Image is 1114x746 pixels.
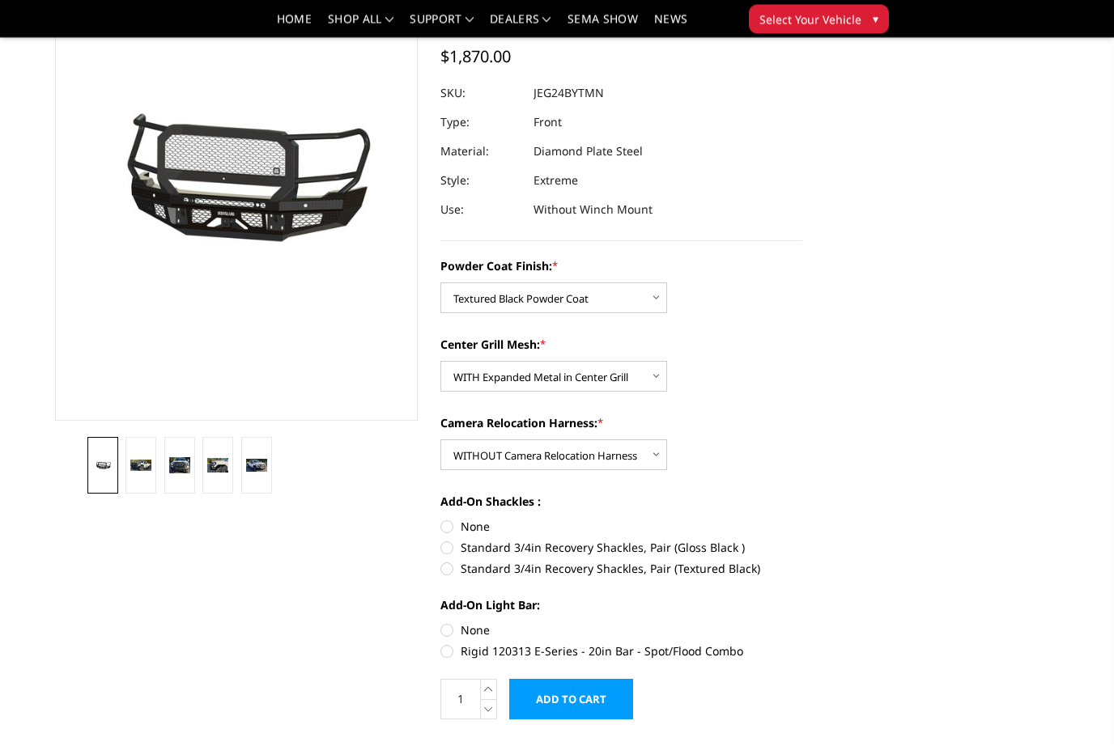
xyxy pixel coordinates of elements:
button: Select Your Vehicle [749,5,889,34]
label: None [440,519,803,536]
span: $1,870.00 [440,46,511,68]
label: Standard 3/4in Recovery Shackles, Pair (Gloss Black ) [440,540,803,557]
a: Home [277,14,312,37]
a: SEMA Show [568,14,638,37]
label: Standard 3/4in Recovery Shackles, Pair (Textured Black) [440,561,803,578]
img: 2024-2025 GMC 2500-3500 - FT Series - Extreme Front Bumper [207,459,228,474]
dt: Use: [440,196,521,225]
img: 2024-2025 GMC 2500-3500 - FT Series - Extreme Front Bumper [169,458,190,474]
label: Center Grill Mesh: [440,337,803,354]
dd: Without Winch Mount [534,196,653,225]
img: 2024-2025 GMC 2500-3500 - FT Series - Extreme Front Bumper [130,460,151,473]
label: Add-On Shackles : [440,494,803,511]
dt: Material: [440,138,521,167]
dd: JEG24BYTMN [534,79,604,108]
dd: Front [534,108,562,138]
label: Rigid 120313 E-Series - 20in Bar - Spot/Flood Combo [440,643,803,660]
span: ▾ [873,11,878,28]
a: Dealers [490,14,551,37]
input: Add to Cart [509,680,633,720]
label: Add-On Light Bar: [440,597,803,614]
label: Camera Relocation Harness: [440,415,803,432]
span: Select Your Vehicle [759,11,861,28]
label: None [440,622,803,639]
a: shop all [328,14,393,37]
a: Support [410,14,474,37]
label: Powder Coat Finish: [440,258,803,275]
dt: Type: [440,108,521,138]
dt: Style: [440,167,521,196]
dd: Extreme [534,167,578,196]
img: 2024-2025 GMC 2500-3500 - FT Series - Extreme Front Bumper [92,461,113,471]
img: 2024-2025 GMC 2500-3500 - FT Series - Extreme Front Bumper [246,460,267,473]
a: News [654,14,687,37]
dd: Diamond Plate Steel [534,138,643,167]
dt: SKU: [440,79,521,108]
